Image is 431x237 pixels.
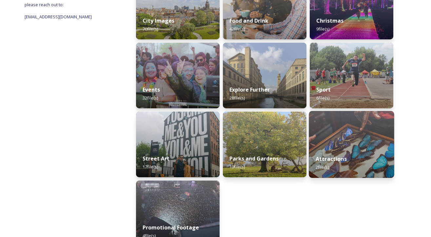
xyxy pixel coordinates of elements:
strong: Street Art [143,155,169,162]
span: 42 file(s) [229,26,245,32]
strong: Christmas [316,17,343,24]
span: 28 file(s) [229,95,245,101]
img: 5b0205c7-5891-4eba-88df-45a7ffb0e299.jpg [136,43,220,108]
img: 7b28ebed-594a-4dfa-9134-fa8fbe935133.jpg [136,112,220,177]
span: 70 file(s) [143,26,158,32]
span: 10 file(s) [229,164,245,170]
img: 1cedfd3a-6210-4c1e-bde0-562e740d1bea.jpg [223,112,306,177]
strong: Attractions [316,155,347,162]
strong: Sport [316,86,331,93]
strong: Food and Drink [229,17,268,24]
span: 2 file(s) [316,164,329,170]
span: 17 file(s) [143,164,158,170]
span: 6 file(s) [316,95,329,101]
strong: Events [143,86,160,93]
img: 6b83ee86-1c5a-4230-a2f2-76ba73473e8b.jpg [223,43,306,108]
strong: Explore Further [229,86,270,93]
span: 9 file(s) [316,26,329,32]
strong: Promotional Footage [143,224,199,231]
strong: Parks and Gardens [229,155,279,162]
span: 32 file(s) [143,95,158,101]
img: f6fc121b-1be0-45d6-a8fd-73235254150c.jpg [309,111,394,178]
img: 91398214-7c82-47fb-9c16-f060163af707.jpg [310,43,393,108]
strong: City Images [143,17,174,24]
span: [EMAIL_ADDRESS][DOMAIN_NAME] [25,14,92,20]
